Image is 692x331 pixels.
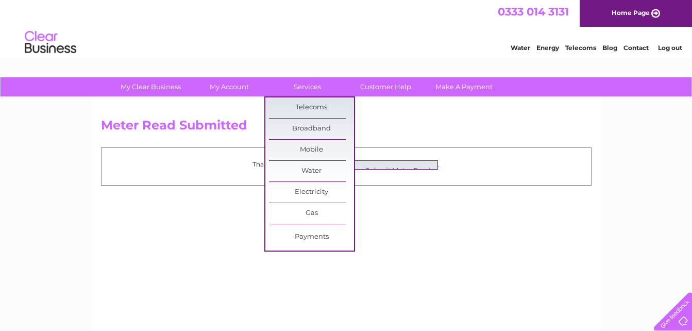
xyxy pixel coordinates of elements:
a: My Clear Business [108,77,193,96]
a: Customer Help [343,77,428,96]
a: Mobile [269,140,354,160]
a: 0333 014 3131 [498,5,569,18]
a: Contact [623,44,649,52]
a: Water [511,44,530,52]
a: Broadband [269,119,354,139]
a: Blog [602,44,617,52]
a: Gas [269,203,354,224]
a: Telecoms [565,44,596,52]
p: Thank you for your time, your meter read has been received. [107,159,586,169]
div: Clear Business is a trading name of Verastar Limited (registered in [GEOGRAPHIC_DATA] No. 3667643... [103,6,590,50]
a: Payments [269,227,354,247]
a: Telecoms [269,97,354,118]
a: Water [269,161,354,181]
a: Electricity [269,182,354,203]
a: Log out [658,44,682,52]
a: Services [265,77,350,96]
h2: Meter Read Submitted [101,118,592,138]
a: Energy [536,44,559,52]
img: logo.png [24,27,77,58]
a: Submit Meter Read [356,161,441,181]
a: Make A Payment [421,77,507,96]
a: My Account [187,77,272,96]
